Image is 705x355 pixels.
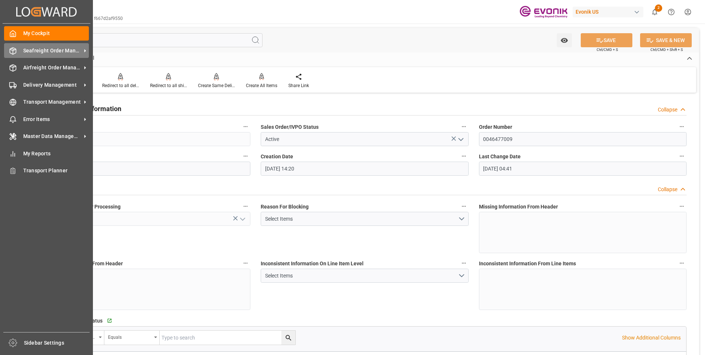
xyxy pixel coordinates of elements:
div: Select Items [265,215,458,223]
button: Reason For Blocking [459,201,469,211]
button: open menu [261,212,468,226]
span: Inconsistent Information From Line Items [479,260,576,268]
div: Share Link [288,82,309,89]
a: My Reports [4,146,89,161]
p: Show Additional Columns [622,334,681,342]
button: open menu [237,213,248,225]
button: SAVE & NEW [640,33,692,47]
div: Create All Items [246,82,277,89]
span: Reason For Blocking [261,203,309,211]
div: Collapse [658,106,677,114]
span: Last Change Date [479,153,521,161]
span: Seafreight Order Management [23,47,81,55]
button: Order Number [677,122,687,131]
div: Collapse [658,186,677,193]
span: Sales Order/IVPO Status [261,123,319,131]
span: Error Items [23,116,81,123]
button: show 2 new notifications [646,4,663,20]
button: Missing Information From Header [677,201,687,211]
span: My Cockpit [23,30,89,37]
div: Equals [108,332,152,341]
input: DD.MM.YYYY HH:MM [261,162,468,176]
div: Select Items [265,272,458,280]
button: Creation Date [459,151,469,161]
span: Ctrl/CMD + S [597,47,618,52]
button: open menu [557,33,572,47]
input: Type to search [160,331,295,345]
button: code [241,122,250,131]
span: Transport Planner [23,167,89,175]
button: Last Change Date [677,151,687,161]
button: Inconsistent Information From Line Items [677,258,687,268]
button: SAVE [581,33,632,47]
button: Order Type (SAP) [241,151,250,161]
span: Creation Date [261,153,293,161]
button: Blocked From Further Processing [241,201,250,211]
button: Inconsistent Information On Line Item Level [459,258,469,268]
button: open menu [104,331,160,345]
span: Order Number [479,123,512,131]
span: My Reports [23,150,89,158]
span: Sidebar Settings [24,339,90,347]
div: Evonik US [573,7,643,17]
span: Master Data Management [23,132,81,140]
button: Sales Order/IVPO Status [459,122,469,131]
input: Search Fields [34,33,263,47]
button: open menu [261,269,468,283]
button: search button [281,331,295,345]
a: My Cockpit [4,26,89,41]
div: Redirect to all shipments [150,82,187,89]
button: Missing Master Data From Header [241,258,250,268]
span: Inconsistent Information On Line Item Level [261,260,364,268]
button: Evonik US [573,5,646,19]
div: Redirect to all deliveries [102,82,139,89]
input: DD.MM.YYYY HH:MM [479,162,687,176]
span: Airfreight Order Management [23,64,81,72]
span: 2 [655,4,662,12]
span: Delivery Management [23,81,81,89]
a: Transport Planner [4,163,89,178]
span: Missing Information From Header [479,203,558,211]
div: Create Same Delivery Date [198,82,235,89]
button: open menu [455,134,466,145]
button: Help Center [663,4,680,20]
span: Ctrl/CMD + Shift + S [650,47,683,52]
span: Transport Management [23,98,81,106]
img: Evonik-brand-mark-Deep-Purple-RGB.jpeg_1700498283.jpeg [520,6,567,18]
